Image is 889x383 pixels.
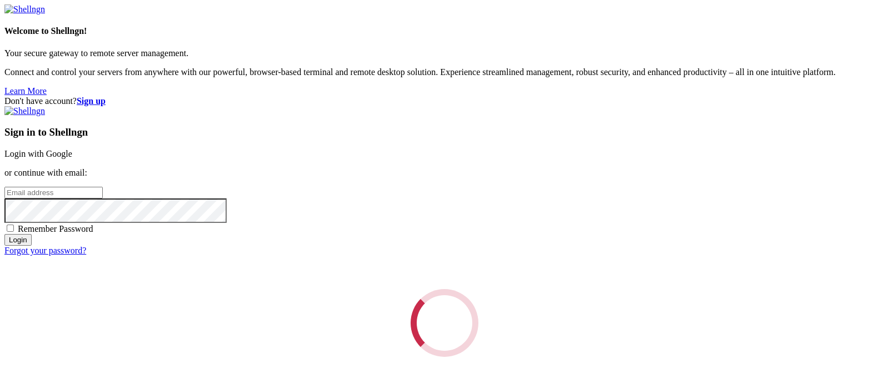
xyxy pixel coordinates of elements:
a: Forgot your password? [4,246,86,255]
input: Login [4,234,32,246]
a: Learn More [4,86,47,96]
p: Connect and control your servers from anywhere with our powerful, browser-based terminal and remo... [4,67,885,77]
p: or continue with email: [4,168,885,178]
h4: Welcome to Shellngn! [4,26,885,36]
input: Email address [4,187,103,198]
img: Shellngn [4,4,45,14]
input: Remember Password [7,225,14,232]
div: Loading... [399,277,490,369]
span: Remember Password [18,224,93,233]
a: Sign up [77,96,106,106]
a: Login with Google [4,149,72,158]
img: Shellngn [4,106,45,116]
p: Your secure gateway to remote server management. [4,48,885,58]
h3: Sign in to Shellngn [4,126,885,138]
div: Don't have account? [4,96,885,106]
